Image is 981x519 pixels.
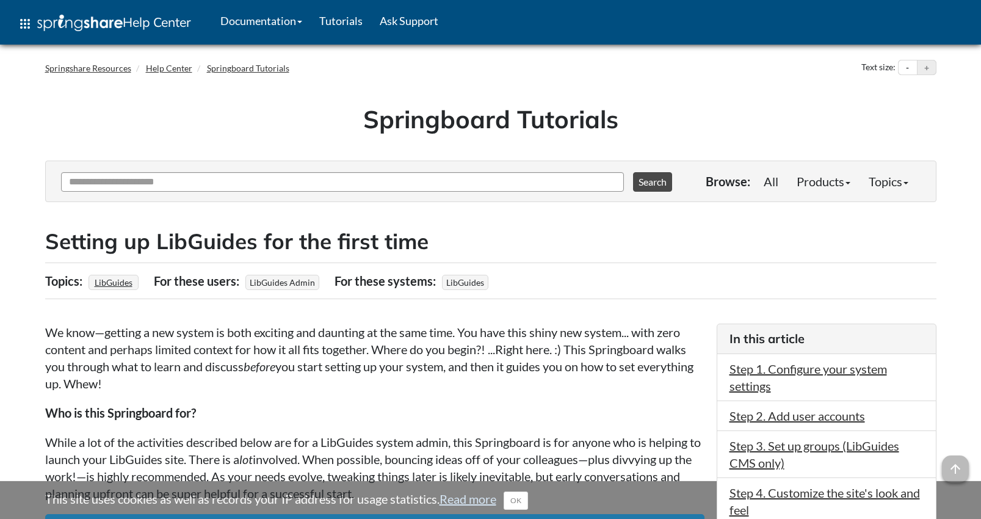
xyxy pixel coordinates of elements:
[207,63,289,73] a: Springboard Tutorials
[706,173,750,190] p: Browse:
[245,275,319,290] span: LibGuides Admin
[146,63,192,73] a: Help Center
[45,63,131,73] a: Springshare Resources
[45,269,85,292] div: Topics:
[729,485,920,517] a: Step 4. Customize the site's look and feel
[942,457,969,471] a: arrow_upward
[33,490,949,510] div: This site uses cookies as well as records your IP address for usage statistics.
[154,269,242,292] div: For these users:
[787,169,860,194] a: Products
[899,60,917,75] button: Decrease text size
[918,60,936,75] button: Increase text size
[18,16,32,31] span: apps
[54,102,927,136] h1: Springboard Tutorials
[93,274,134,291] a: LibGuides
[45,405,196,420] strong: Who is this Springboard for?
[729,361,887,393] a: Step 1. Configure your system settings
[244,359,275,374] em: before
[942,455,969,482] span: arrow_upward
[123,14,191,30] span: Help Center
[729,330,924,347] h3: In this article
[9,5,200,42] a: apps Help Center
[212,5,311,36] a: Documentation
[37,15,123,31] img: Springshare
[729,438,899,470] a: Step 3. Set up groups (LibGuides CMS only)
[371,5,447,36] a: Ask Support
[442,275,488,290] span: LibGuides
[45,324,704,392] p: We know—getting a new system is both exciting and daunting at the same time. You have this shiny ...
[860,169,918,194] a: Topics
[335,269,439,292] div: For these systems:
[45,434,704,502] p: While a lot of the activities described below are for a LibGuides system admin, this Springboard ...
[729,408,865,423] a: Step 2. Add user accounts
[311,5,371,36] a: Tutorials
[755,169,787,194] a: All
[859,60,898,76] div: Text size:
[45,227,936,256] h2: Setting up LibGuides for the first time
[239,452,253,466] em: lot
[633,172,672,192] button: Search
